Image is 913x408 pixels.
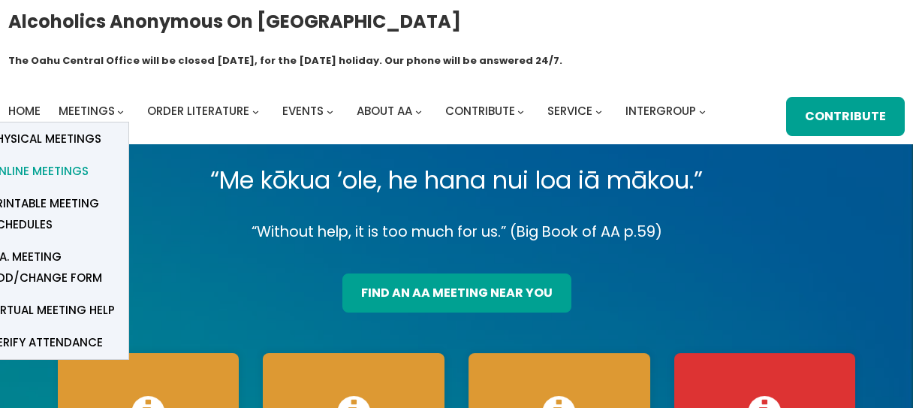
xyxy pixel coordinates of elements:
[547,103,592,119] span: Service
[625,101,696,122] a: Intergroup
[547,101,592,122] a: Service
[8,101,711,122] nav: Intergroup
[342,274,571,313] a: find an aa meeting near you
[59,101,115,122] a: Meetings
[252,108,259,115] button: Order Literature submenu
[786,97,905,136] a: Contribute
[445,103,515,119] span: Contribute
[147,103,249,119] span: Order Literature
[357,101,412,122] a: About AA
[415,108,422,115] button: About AA submenu
[595,108,602,115] button: Service submenu
[46,159,867,201] p: “Me kōkua ‘ole, he hana nui loa iā mākou.”
[445,101,515,122] a: Contribute
[357,103,412,119] span: About AA
[282,103,324,119] span: Events
[8,103,41,119] span: Home
[8,5,461,38] a: Alcoholics Anonymous on [GEOGRAPHIC_DATA]
[117,108,124,115] button: Meetings submenu
[327,108,333,115] button: Events submenu
[282,101,324,122] a: Events
[699,108,706,115] button: Intergroup submenu
[8,101,41,122] a: Home
[59,103,115,119] span: Meetings
[46,219,867,245] p: “Without help, it is too much for us.” (Big Book of AA p.59)
[625,103,696,119] span: Intergroup
[8,53,562,68] h1: The Oahu Central Office will be closed [DATE], for the [DATE] holiday. Our phone will be answered...
[517,108,524,115] button: Contribute submenu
